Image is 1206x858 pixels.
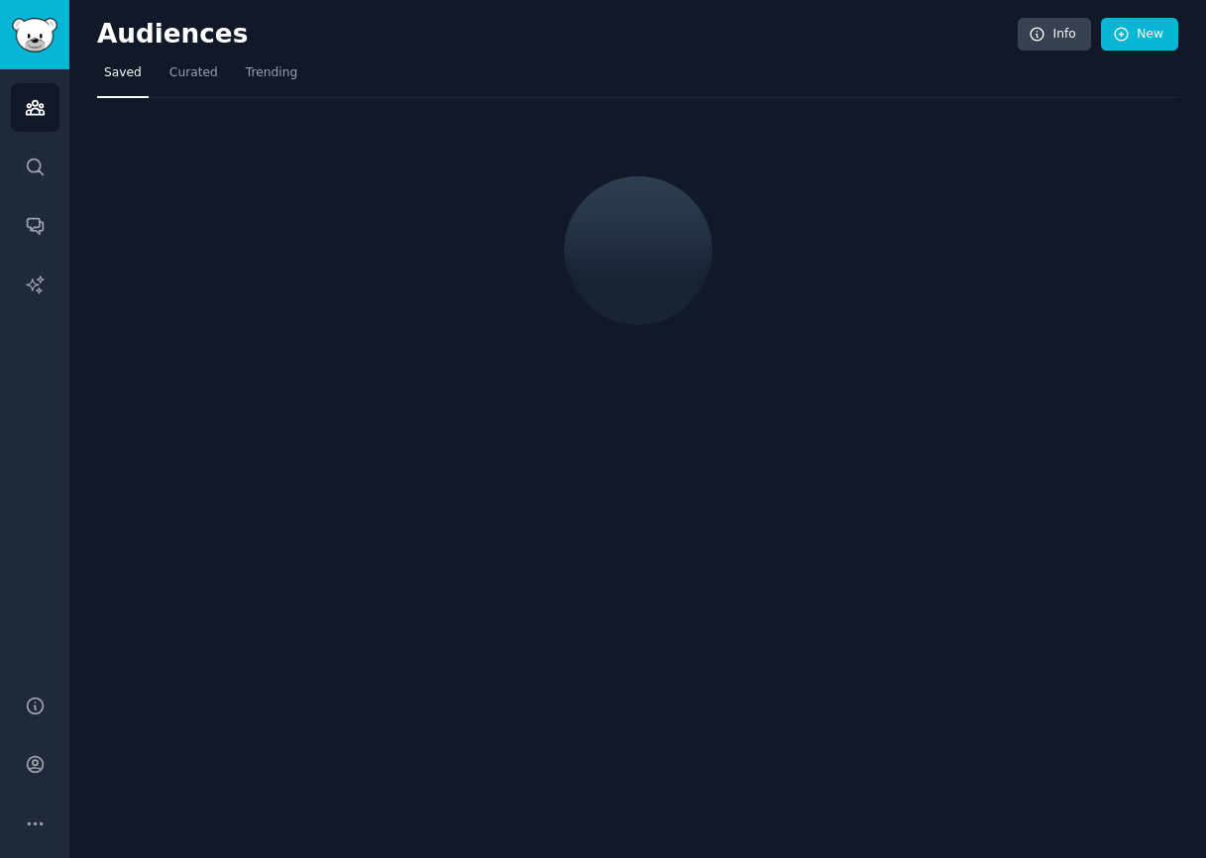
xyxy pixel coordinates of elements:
[246,64,297,82] span: Trending
[1018,18,1091,52] a: Info
[97,19,1018,51] h2: Audiences
[97,57,149,98] a: Saved
[104,64,142,82] span: Saved
[169,64,218,82] span: Curated
[163,57,225,98] a: Curated
[1101,18,1178,52] a: New
[12,18,57,53] img: GummySearch logo
[239,57,304,98] a: Trending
